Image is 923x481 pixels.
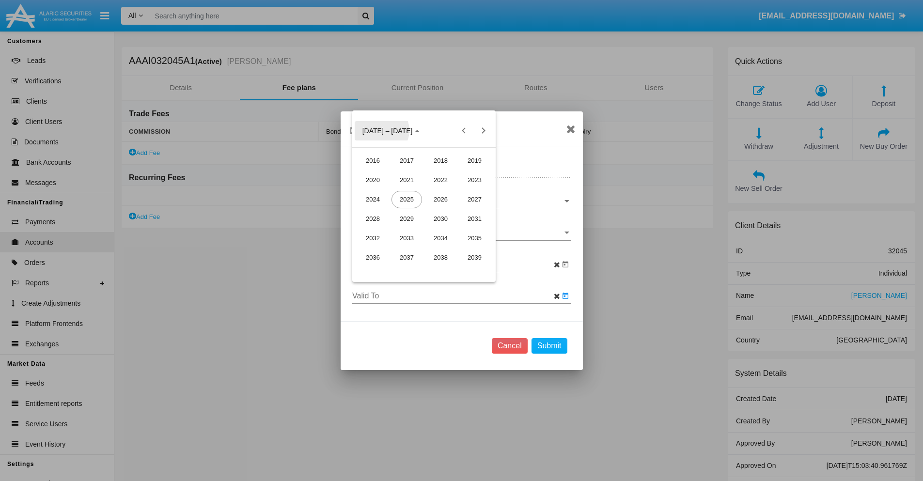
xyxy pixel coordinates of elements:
[362,127,413,135] span: [DATE] – [DATE]
[356,248,390,267] td: 2036
[356,151,390,171] td: 2016
[425,152,456,170] div: 2018
[424,248,458,267] td: 2038
[356,209,390,229] td: 2028
[391,210,422,228] div: 2029
[424,229,458,248] td: 2034
[358,152,388,170] div: 2016
[355,121,428,140] button: Choose date
[358,171,388,189] div: 2020
[459,249,490,266] div: 2039
[425,210,456,228] div: 2030
[390,151,424,171] td: 2017
[425,249,456,266] div: 2038
[454,121,473,140] button: Previous 20 years
[458,229,492,248] td: 2035
[391,191,422,208] div: 2025
[424,209,458,229] td: 2030
[459,191,490,208] div: 2027
[424,151,458,171] td: 2018
[358,249,388,266] div: 2036
[425,230,456,247] div: 2034
[390,171,424,190] td: 2021
[358,210,388,228] div: 2028
[458,151,492,171] td: 2019
[473,121,493,140] button: Next 20 years
[390,248,424,267] td: 2037
[424,171,458,190] td: 2022
[459,230,490,247] div: 2035
[459,210,490,228] div: 2031
[459,152,490,170] div: 2019
[458,248,492,267] td: 2039
[356,190,390,209] td: 2024
[391,249,422,266] div: 2037
[356,229,390,248] td: 2032
[390,209,424,229] td: 2029
[391,230,422,247] div: 2033
[425,171,456,189] div: 2022
[391,152,422,170] div: 2017
[358,230,388,247] div: 2032
[459,171,490,189] div: 2023
[356,171,390,190] td: 2020
[458,209,492,229] td: 2031
[390,229,424,248] td: 2033
[390,190,424,209] td: 2025
[358,191,388,208] div: 2024
[424,190,458,209] td: 2026
[458,190,492,209] td: 2027
[458,171,492,190] td: 2023
[391,171,422,189] div: 2021
[425,191,456,208] div: 2026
